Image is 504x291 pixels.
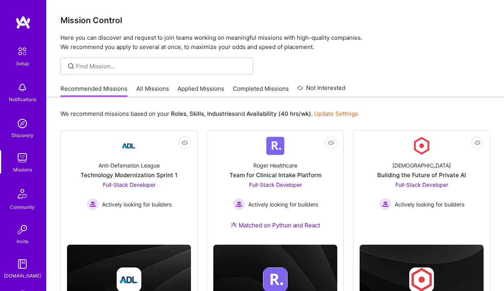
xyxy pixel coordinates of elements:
[10,203,35,211] div: Community
[15,222,30,237] img: Invite
[60,85,127,97] a: Recommended Missions
[17,237,28,245] div: Invite
[13,166,32,174] div: Missions
[16,59,29,68] div: Setup
[177,85,224,97] a: Applied Missions
[136,85,169,97] a: All Missions
[9,95,36,103] div: Notifications
[13,184,32,203] img: Community
[15,15,31,29] img: logo
[233,85,289,97] a: Completed Missions
[15,256,30,272] img: guide book
[15,80,30,95] img: bell
[15,150,30,166] img: teamwork
[4,272,41,280] div: [DOMAIN_NAME]
[14,43,30,59] img: setup
[12,131,33,139] div: Discovery
[15,116,30,131] img: discovery
[297,83,345,97] a: Not Interested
